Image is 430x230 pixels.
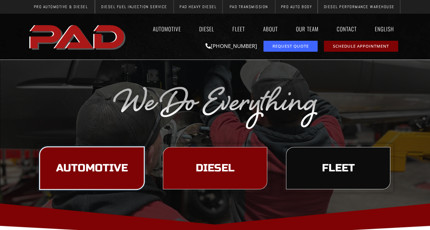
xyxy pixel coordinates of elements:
a: About [257,22,284,36]
span: Request Quote [272,44,308,48]
a: English [369,22,403,36]
a: [PHONE_NUMBER] [205,42,257,50]
span: Pro Automotive & Diesel [34,5,88,9]
a: learn more about our diesel services [163,147,267,190]
a: pro automotive and diesel home page [27,20,129,54]
span: Schedule Appointment [333,44,389,48]
span: Automotive [56,163,128,174]
a: schedule repair or service appointment [324,41,398,52]
a: request a service or repair quote [263,41,318,52]
a: Automotive [147,22,187,36]
span: PAD Transmission [230,5,268,9]
img: The image shows the word "PAD" in bold, red, uppercase letters with a slight shadow effect. [27,20,129,54]
span: Pro Auto Body [281,5,312,9]
a: Fleet [226,22,251,36]
span: Diesel Fuel Injection Service [101,5,167,9]
a: learn more about our fleet services [286,147,390,190]
span: PAD Heavy Diesel [179,5,216,9]
nav: Menu [129,22,403,36]
span: Diesel [195,163,234,174]
img: The image displays the phrase "We Do Everything" in a silver, cursive font on a transparent backg... [112,83,319,130]
a: Diesel [193,22,220,36]
span: Fleet [322,163,355,174]
span: Diesel Performance Warehouse [324,5,394,9]
a: Contact [331,22,363,36]
a: learn more about our automotive services [40,147,144,190]
a: Our Team [290,22,324,36]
